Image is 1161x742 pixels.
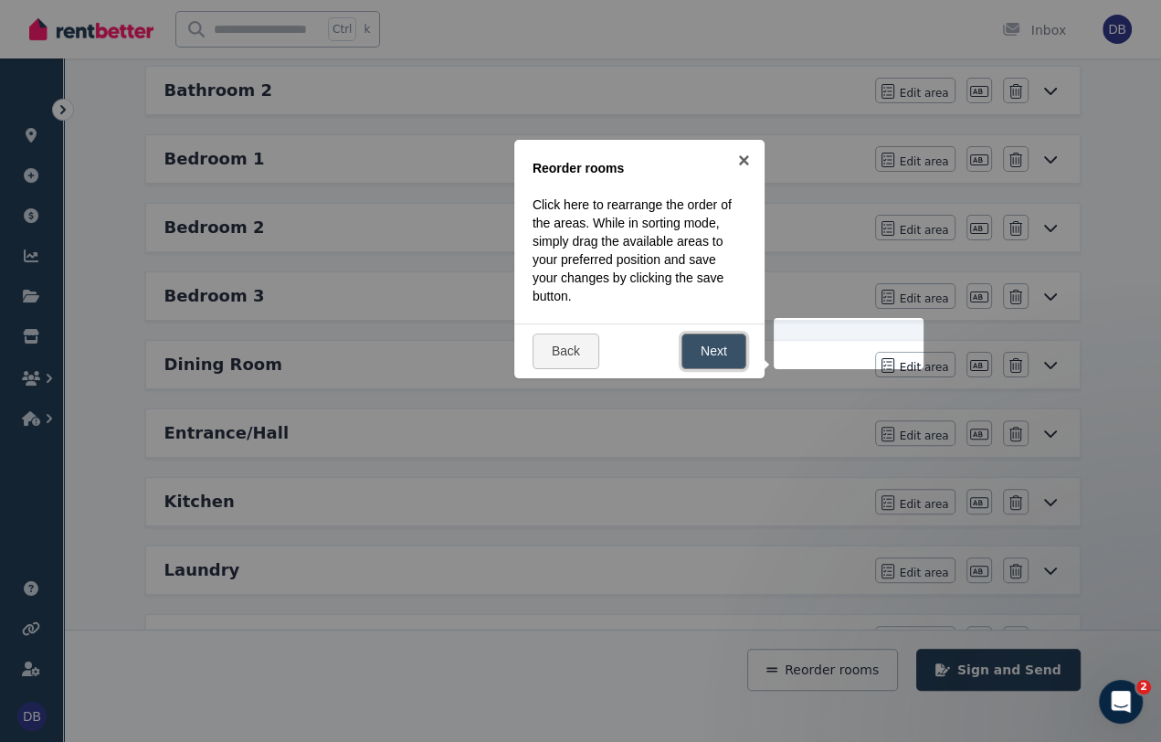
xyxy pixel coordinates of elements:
[681,334,746,369] a: Next
[533,334,599,369] a: Back
[533,196,735,305] p: Click here to rearrange the order of the areas. While in sorting mode, simply drag the available ...
[723,140,765,181] a: ×
[1136,680,1151,694] span: 2
[1099,680,1143,724] iframe: Intercom live chat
